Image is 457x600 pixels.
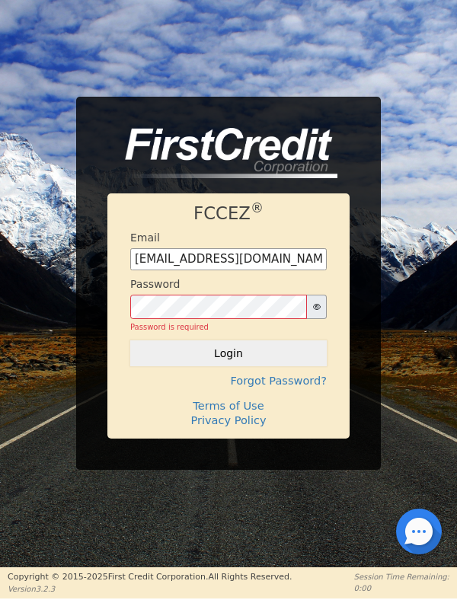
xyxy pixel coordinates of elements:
div: Password is required [130,321,327,333]
h4: Terms of Use [130,399,327,412]
h1: FCCEZ [130,203,327,224]
p: Version 3.2.3 [8,583,292,595]
h4: Email [130,231,160,244]
h4: Password [130,278,180,291]
p: 0:00 [354,582,449,594]
input: password [130,295,307,319]
h4: Privacy Policy [130,413,327,426]
span: All Rights Reserved. [208,572,292,582]
img: logo-CMu_cnol.png [107,128,337,178]
button: Login [130,340,327,366]
sup: ® [251,200,264,215]
p: Copyright © 2015- 2025 First Credit Corporation. [8,571,292,584]
input: Enter email [130,248,327,271]
p: Session Time Remaining: [354,571,449,582]
h4: Forgot Password? [130,374,327,387]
